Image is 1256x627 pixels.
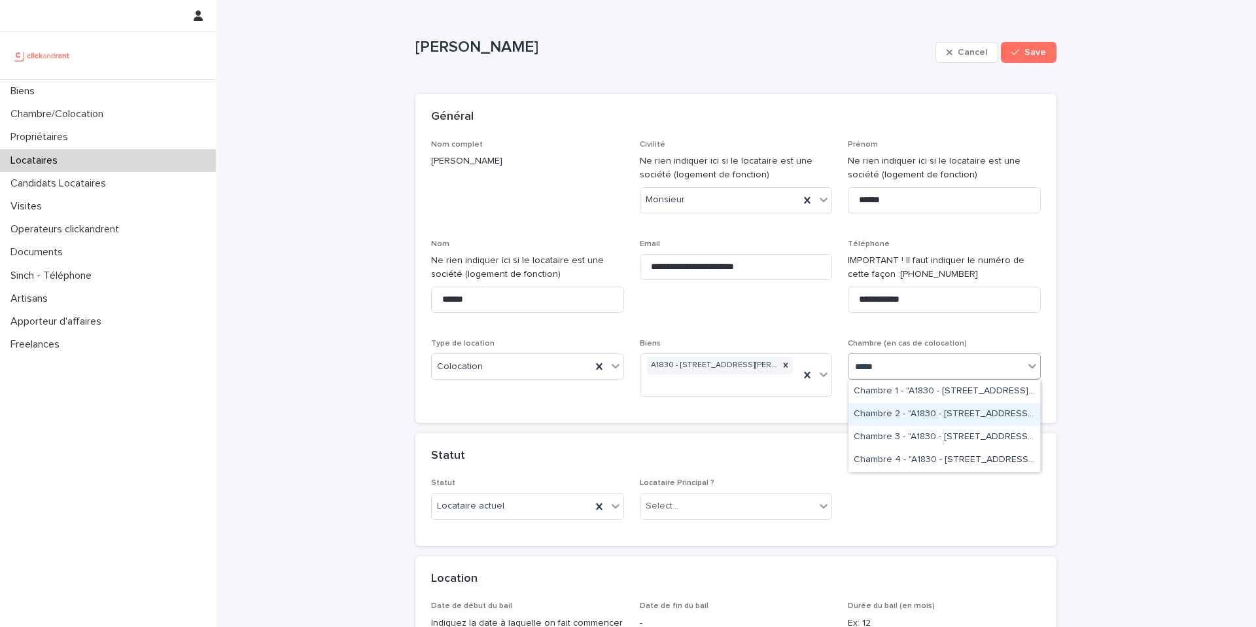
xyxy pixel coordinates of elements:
h2: Statut [431,449,465,463]
span: Date de fin du bail [640,602,708,610]
span: Chambre (en cas de colocation) [848,340,967,348]
p: [PERSON_NAME] [415,38,930,57]
span: Date de début du bail [431,602,512,610]
p: [PERSON_NAME] [431,154,624,168]
h2: Location [431,572,478,586]
ringoverc2c-number-84e06f14122c: [PHONE_NUMBER] [900,270,978,279]
div: Chambre 1 - "A1830 - 2 rue Pierre Forfait, Rouen 76100" [848,380,1040,403]
div: Chambre 2 - "A1830 - 2 rue Pierre Forfait, Rouen 76100" [848,403,1040,426]
span: Prénom [848,141,878,149]
p: Propriétaires [5,131,78,143]
span: Civilité [640,141,665,149]
span: Cancel [958,48,987,57]
span: Monsieur [646,193,685,207]
p: Documents [5,246,73,259]
span: Colocation [437,360,483,374]
p: Locataires [5,154,68,167]
div: Chambre 4 - "A1830 - 2 rue Pierre Forfait, Rouen 76100" [848,449,1040,472]
p: Biens [5,85,45,98]
p: Freelances [5,338,70,351]
span: Type de location [431,340,495,348]
span: Email [640,240,660,248]
div: A1830 - [STREET_ADDRESS][PERSON_NAME] [647,357,779,374]
span: Biens [640,340,661,348]
ringover-84e06f14122c: IMPORTANT ! Il faut indiquer le numéro de cette façon : [848,256,1024,279]
span: Nom [431,240,449,248]
span: Durée du bail (en mois) [848,602,935,610]
p: Apporteur d'affaires [5,315,112,328]
span: Nom complet [431,141,483,149]
ringoverc2c-84e06f14122c: Call with Ringover [900,270,978,279]
span: Statut [431,479,455,487]
p: Ne rien indiquer ici si le locataire est une société (logement de fonction) [431,254,624,281]
p: Ne rien indiquer ici si le locataire est une société (logement de fonction) [640,154,833,182]
p: Ne rien indiquer ici si le locataire est une société (logement de fonction) [848,154,1041,182]
button: Save [1001,42,1056,63]
span: Save [1024,48,1046,57]
p: Sinch - Téléphone [5,270,102,282]
p: Visites [5,200,52,213]
p: Operateurs clickandrent [5,223,130,236]
p: Artisans [5,293,58,305]
p: Chambre/Colocation [5,108,114,120]
div: Select... [646,499,678,513]
div: Chambre 3 - "A1830 - 2 rue Pierre Forfait, Rouen 76100" [848,426,1040,449]
button: Cancel [935,42,998,63]
p: Candidats Locataires [5,177,116,190]
img: UCB0brd3T0yccxBKYDjQ [10,43,74,69]
h2: Général [431,110,474,124]
span: Locataire Principal ? [640,479,714,487]
span: Téléphone [848,240,890,248]
span: Locataire actuel [437,499,504,513]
